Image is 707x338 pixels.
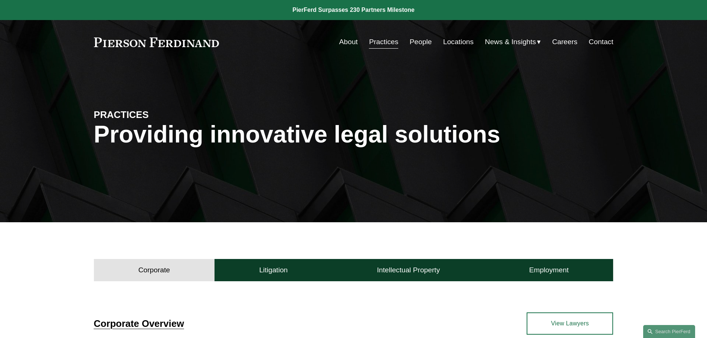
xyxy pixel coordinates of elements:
[485,36,536,49] span: News & Insights
[94,318,184,329] a: Corporate Overview
[589,35,613,49] a: Contact
[443,35,474,49] a: Locations
[527,312,613,335] a: View Lawyers
[410,35,432,49] a: People
[94,109,224,121] h4: PRACTICES
[485,35,541,49] a: folder dropdown
[643,325,695,338] a: Search this site
[529,266,569,275] h4: Employment
[552,35,577,49] a: Careers
[369,35,398,49] a: Practices
[138,266,170,275] h4: Corporate
[259,266,288,275] h4: Litigation
[94,121,613,148] h1: Providing innovative legal solutions
[377,266,440,275] h4: Intellectual Property
[339,35,358,49] a: About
